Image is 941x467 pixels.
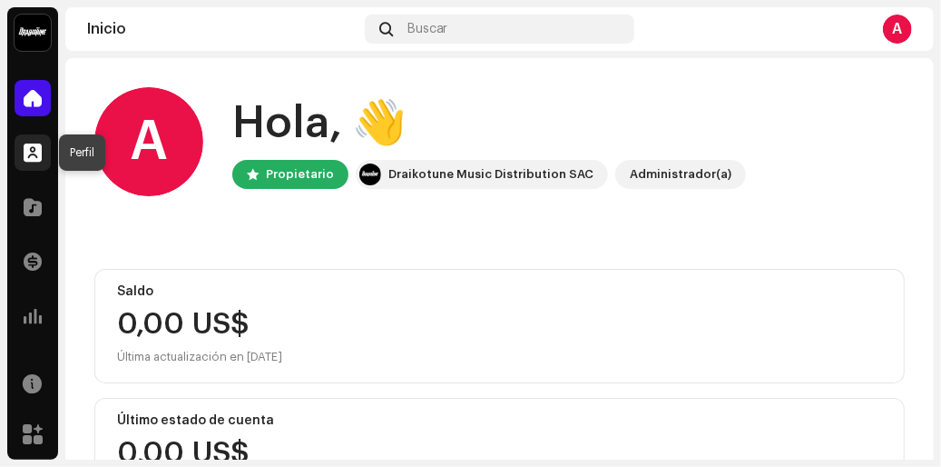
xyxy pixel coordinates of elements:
div: A [94,87,203,196]
img: 10370c6a-d0e2-4592-b8a2-38f444b0ca44 [15,15,51,51]
div: Inicio [87,22,358,36]
div: Propietario [266,164,334,185]
img: 10370c6a-d0e2-4592-b8a2-38f444b0ca44 [359,164,381,185]
re-o-card-value: Saldo [94,269,905,383]
div: Saldo [117,284,882,299]
div: Administrador(a) [630,164,731,185]
div: Hola, 👋 [232,94,746,153]
div: Draikotune Music Distribution SAC [388,164,593,185]
span: Buscar [407,22,448,36]
div: A [883,15,912,44]
div: Último estado de cuenta [117,413,882,428]
div: Última actualización en [DATE] [117,346,882,368]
